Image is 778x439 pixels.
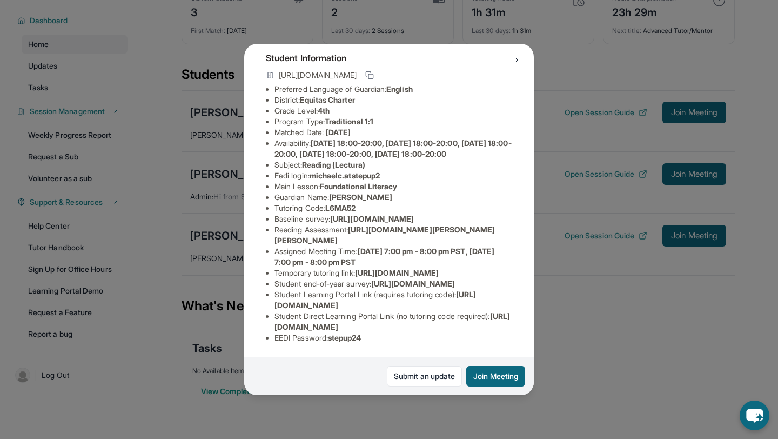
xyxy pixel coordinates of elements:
button: Copy link [363,69,376,82]
h4: Student Information [266,51,512,64]
li: Grade Level: [274,105,512,116]
span: English [386,84,413,94]
li: Program Type: [274,116,512,127]
li: Temporary tutoring link : [274,268,512,278]
li: District: [274,95,512,105]
li: Student end-of-year survey : [274,278,512,289]
span: michaelc.atstepup2 [310,171,380,180]
li: Guardian Name : [274,192,512,203]
li: Reading Assessment : [274,224,512,246]
span: Equitas Charter [300,95,355,104]
li: Main Lesson : [274,181,512,192]
span: stepup24 [328,333,361,342]
li: Matched Date: [274,127,512,138]
li: Availability: [274,138,512,159]
li: Tutoring Code : [274,203,512,214]
li: Student Learning Portal Link (requires tutoring code) : [274,289,512,311]
span: [URL][DOMAIN_NAME][PERSON_NAME][PERSON_NAME] [274,225,495,245]
span: Foundational Literacy [320,182,397,191]
span: 4th [318,106,330,115]
span: [URL][DOMAIN_NAME] [371,279,455,288]
span: [URL][DOMAIN_NAME] [330,214,414,223]
img: Close Icon [513,56,522,64]
button: Join Meeting [466,366,525,387]
span: [DATE] [326,128,351,137]
li: Eedi login : [274,170,512,181]
span: L6MA52 [325,203,356,212]
li: Subject : [274,159,512,170]
span: [DATE] 18:00-20:00, [DATE] 18:00-20:00, [DATE] 18:00-20:00, [DATE] 18:00-20:00, [DATE] 18:00-20:00 [274,138,512,158]
li: Assigned Meeting Time : [274,246,512,268]
span: Reading (Lectura) [302,160,365,169]
li: EEDI Password : [274,332,512,343]
span: [URL][DOMAIN_NAME] [355,268,439,277]
span: [DATE] 7:00 pm - 8:00 pm PST, [DATE] 7:00 pm - 8:00 pm PST [274,247,494,267]
a: Submit an update [387,366,462,387]
span: Traditional 1:1 [325,117,373,126]
span: [PERSON_NAME] [329,192,392,202]
li: Preferred Language of Guardian: [274,84,512,95]
li: Baseline survey : [274,214,512,224]
li: Student Direct Learning Portal Link (no tutoring code required) : [274,311,512,332]
button: chat-button [740,401,769,430]
span: [URL][DOMAIN_NAME] [279,70,357,81]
